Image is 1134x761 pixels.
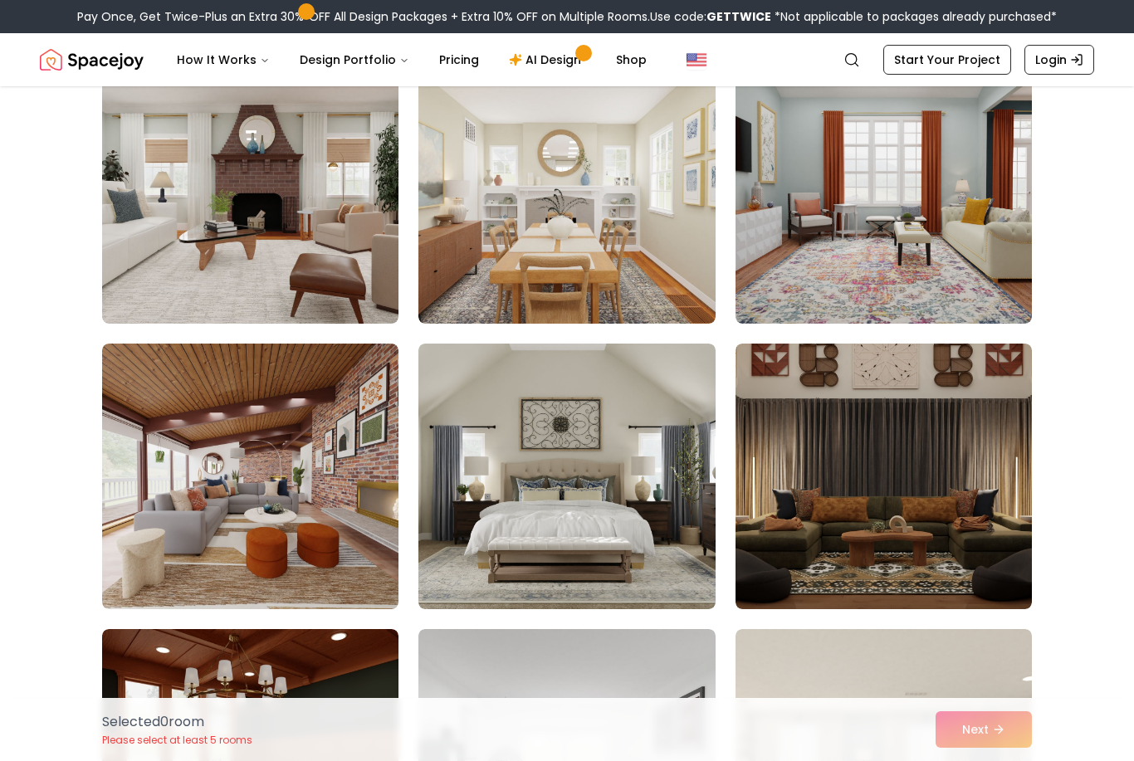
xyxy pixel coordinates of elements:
div: Pay Once, Get Twice-Plus an Extra 30% OFF All Design Packages + Extra 10% OFF on Multiple Rooms. [77,8,1057,25]
a: Login [1024,45,1094,75]
nav: Main [164,43,660,76]
a: AI Design [496,43,599,76]
img: Room room-5 [418,344,715,609]
img: Room room-3 [736,58,1032,324]
p: Selected 0 room [102,712,252,732]
span: *Not applicable to packages already purchased* [771,8,1057,25]
nav: Global [40,33,1094,86]
a: Spacejoy [40,43,144,76]
img: Room room-6 [736,344,1032,609]
img: Spacejoy Logo [40,43,144,76]
p: Please select at least 5 rooms [102,734,252,747]
a: Pricing [426,43,492,76]
button: Design Portfolio [286,43,423,76]
button: How It Works [164,43,283,76]
a: Start Your Project [883,45,1011,75]
b: GETTWICE [706,8,771,25]
span: Use code: [650,8,771,25]
img: United States [687,50,706,70]
a: Shop [603,43,660,76]
img: Room room-2 [418,58,715,324]
img: Room room-1 [102,58,398,324]
img: Room room-4 [102,344,398,609]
